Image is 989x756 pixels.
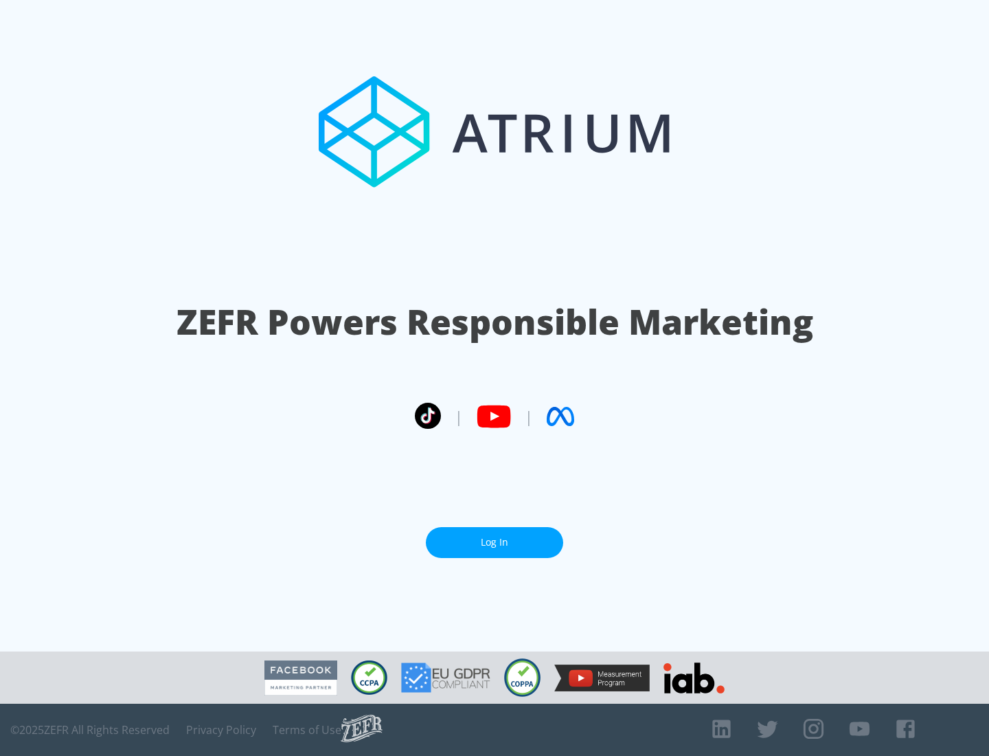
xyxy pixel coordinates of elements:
img: GDPR Compliant [401,663,490,693]
span: © 2025 ZEFR All Rights Reserved [10,723,170,737]
span: | [455,406,463,427]
a: Privacy Policy [186,723,256,737]
img: CCPA Compliant [351,660,387,695]
img: IAB [663,663,725,693]
img: Facebook Marketing Partner [264,660,337,696]
h1: ZEFR Powers Responsible Marketing [177,298,813,346]
img: COPPA Compliant [504,658,541,697]
img: YouTube Measurement Program [554,665,650,691]
span: | [525,406,533,427]
a: Log In [426,527,563,558]
a: Terms of Use [273,723,341,737]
